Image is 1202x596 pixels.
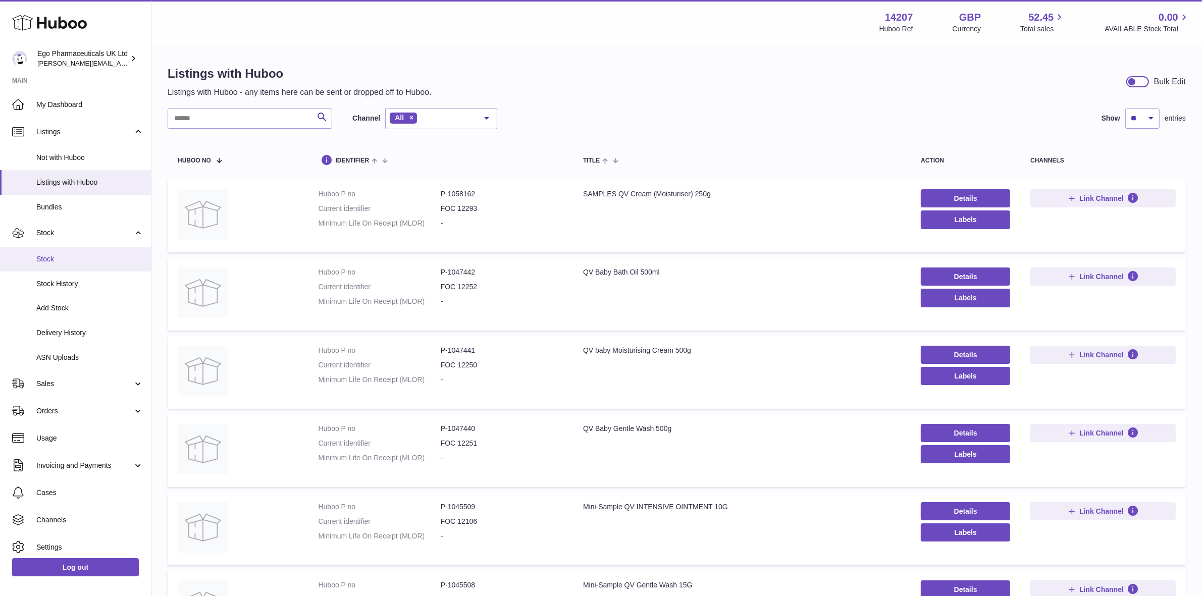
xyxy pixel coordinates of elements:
dd: FOC 12252 [441,282,563,292]
span: AVAILABLE Stock Total [1105,24,1190,34]
div: Ego Pharmaceuticals UK Ltd [37,49,128,68]
span: ASN Uploads [36,353,143,362]
span: Cases [36,488,143,498]
dd: - [441,297,563,306]
label: Show [1102,114,1120,123]
a: 0.00 AVAILABLE Stock Total [1105,11,1190,34]
div: QV Baby Bath Oil 500ml [583,267,901,277]
span: Orders [36,406,133,416]
span: Link Channel [1079,507,1124,516]
img: QV Baby Gentle Wash 500g [178,424,228,474]
span: Huboo no [178,157,211,164]
span: Total sales [1020,24,1065,34]
div: channels [1030,157,1176,164]
h1: Listings with Huboo [168,66,432,82]
button: Labels [921,289,1010,307]
dd: P-1045509 [441,502,563,512]
button: Labels [921,445,1010,463]
span: identifier [336,157,370,164]
dt: Minimum Life On Receipt (MLOR) [319,453,441,463]
dt: Huboo P no [319,346,441,355]
div: SAMPLES QV Cream (Moisturiser) 250g [583,189,901,199]
img: QV baby Moisturising Cream 500g [178,346,228,396]
img: QV Baby Bath Oil 500ml [178,267,228,318]
a: Details [921,267,1010,286]
dd: P-1058162 [441,189,563,199]
span: Delivery History [36,328,143,338]
div: Huboo Ref [879,24,913,34]
span: Listings with Huboo [36,178,143,187]
a: Details [921,189,1010,207]
dd: FOC 12251 [441,439,563,448]
span: Sales [36,379,133,389]
div: Currency [953,24,981,34]
button: Link Channel [1030,346,1176,364]
span: 52.45 [1028,11,1054,24]
dt: Huboo P no [319,424,441,434]
strong: 14207 [885,11,913,24]
img: Mini-Sample QV INTENSIVE OINTMENT 10G [178,502,228,553]
span: [PERSON_NAME][EMAIL_ADDRESS][PERSON_NAME][DOMAIN_NAME] [37,59,256,67]
img: SAMPLES QV Cream (Moisturiser) 250g [178,189,228,240]
dd: FOC 12293 [441,204,563,213]
span: Listings [36,127,133,137]
dt: Current identifier [319,360,441,370]
dt: Huboo P no [319,502,441,512]
a: Log out [12,558,139,576]
dd: - [441,219,563,228]
dd: FOC 12106 [441,517,563,526]
button: Labels [921,523,1010,541]
span: Settings [36,543,143,552]
dd: P-1047440 [441,424,563,434]
span: title [583,157,600,164]
dd: P-1047441 [441,346,563,355]
button: Link Channel [1030,189,1176,207]
dt: Huboo P no [319,189,441,199]
span: Link Channel [1079,428,1124,438]
dt: Huboo P no [319,267,441,277]
span: Stock [36,228,133,238]
dt: Current identifier [319,204,441,213]
span: Link Channel [1079,350,1124,359]
button: Labels [921,367,1010,385]
dd: P-1047442 [441,267,563,277]
div: action [921,157,1010,164]
span: Stock History [36,279,143,289]
span: Stock [36,254,143,264]
span: All [395,114,404,122]
a: Details [921,346,1010,364]
dt: Minimum Life On Receipt (MLOR) [319,531,441,541]
span: Link Channel [1079,272,1124,281]
div: Mini-Sample QV Gentle Wash 15G [583,580,901,590]
span: Usage [36,434,143,443]
label: Channel [352,114,380,123]
img: jane.bates@egopharm.com [12,51,27,66]
div: Mini-Sample QV INTENSIVE OINTMENT 10G [583,502,901,512]
dd: P-1045508 [441,580,563,590]
a: Details [921,502,1010,520]
span: Invoicing and Payments [36,461,133,470]
span: entries [1165,114,1186,123]
dt: Minimum Life On Receipt (MLOR) [319,375,441,385]
a: Details [921,424,1010,442]
span: Bundles [36,202,143,212]
div: QV Baby Gentle Wash 500g [583,424,901,434]
dt: Huboo P no [319,580,441,590]
div: Bulk Edit [1154,76,1186,87]
div: QV baby Moisturising Cream 500g [583,346,901,355]
button: Labels [921,210,1010,229]
dt: Minimum Life On Receipt (MLOR) [319,219,441,228]
dt: Current identifier [319,439,441,448]
button: Link Channel [1030,502,1176,520]
span: Link Channel [1079,194,1124,203]
span: My Dashboard [36,100,143,110]
button: Link Channel [1030,267,1176,286]
dd: - [441,375,563,385]
dd: - [441,531,563,541]
a: 52.45 Total sales [1020,11,1065,34]
p: Listings with Huboo - any items here can be sent or dropped off to Huboo. [168,87,432,98]
dt: Current identifier [319,282,441,292]
button: Link Channel [1030,424,1176,442]
span: 0.00 [1159,11,1178,24]
span: Not with Huboo [36,153,143,162]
